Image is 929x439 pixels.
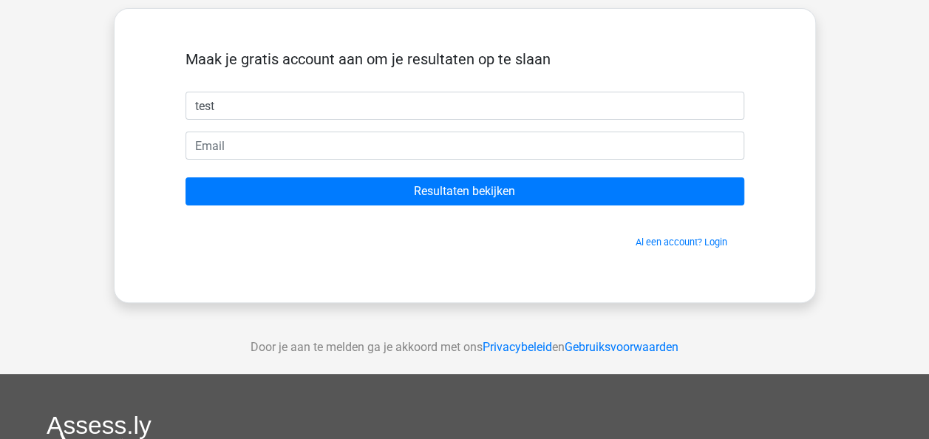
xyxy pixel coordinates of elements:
a: Al een account? Login [636,236,727,248]
a: Privacybeleid [483,340,552,354]
input: Voornaam [186,92,744,120]
a: Gebruiksvoorwaarden [565,340,678,354]
h5: Maak je gratis account aan om je resultaten op te slaan [186,50,744,68]
input: Email [186,132,744,160]
input: Resultaten bekijken [186,177,744,205]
